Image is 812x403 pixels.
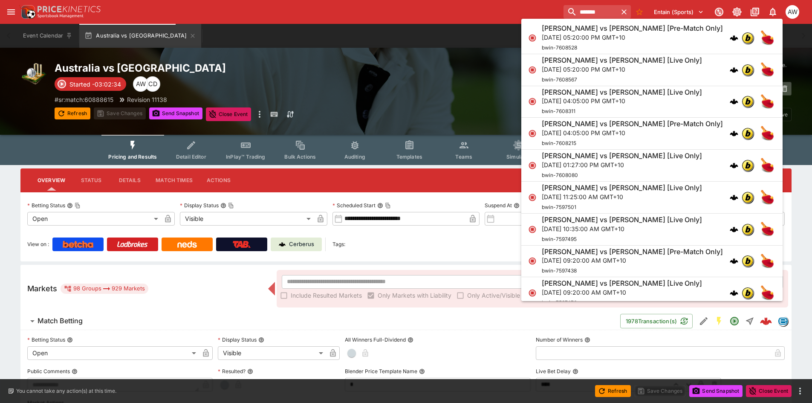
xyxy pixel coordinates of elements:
[75,203,81,209] button: Copy To Clipboard
[595,385,631,397] button: Refresh
[747,4,763,20] button: Documentation
[730,225,738,234] div: cerberus
[176,154,206,160] span: Detail Editor
[730,225,738,234] img: logo-cerberus.svg
[742,313,757,329] button: Straight
[20,313,620,330] button: Match Betting
[247,368,253,374] button: Resulted?
[765,4,780,20] button: Notifications
[742,255,753,267] img: bwin.png
[730,257,738,265] div: cerberus
[27,346,199,360] div: Open
[258,337,264,343] button: Display Status
[485,202,512,209] p: Suspend At
[786,5,799,19] div: Ayden Walker
[730,193,738,202] div: cerberus
[649,5,709,19] button: Select Tenant
[729,316,740,326] svg: Open
[16,387,116,395] p: You cannot take any action(s) at this time.
[759,29,776,46] img: table_tennis.png
[542,192,702,201] p: [DATE] 11:25:00 AM GMT+10
[27,212,161,226] div: Open
[279,241,286,248] img: Cerberus
[528,161,537,170] svg: Closed
[38,14,84,18] img: Sportsbook Management
[542,140,576,146] span: bwin-7608215
[69,80,121,89] p: Started -03:02:34
[730,34,738,42] img: logo-cerberus.svg
[67,203,73,209] button: Betting StatusCopy To Clipboard
[759,125,776,142] img: table_tennis.png
[542,44,577,51] span: bwin-7608528
[542,56,702,65] h6: [PERSON_NAME] vs [PERSON_NAME] [Live Only]
[742,224,753,235] img: bwin.png
[332,238,345,251] label: Tags:
[67,337,73,343] button: Betting Status
[180,212,314,226] div: Visible
[199,170,238,191] button: Actions
[542,288,702,297] p: [DATE] 09:20:00 AM GMT+10
[542,267,577,274] span: bwin-7597438
[742,64,754,76] div: bwin
[759,221,776,238] img: table_tennis.png
[27,202,65,209] p: Betting Status
[38,316,83,325] h6: Match Betting
[27,336,65,343] p: Betting Status
[180,202,219,209] p: Display Status
[228,203,234,209] button: Copy To Clipboard
[542,224,702,233] p: [DATE] 10:35:00 AM GMT+10
[467,291,545,300] span: Only Active/Visible Markets
[79,24,201,48] button: Australia vs [GEOGRAPHIC_DATA]
[542,204,576,210] span: bwin-7597501
[730,34,738,42] div: cerberus
[729,4,745,20] button: Toggle light/dark mode
[396,154,422,160] span: Templates
[345,336,406,343] p: All Winners Full-Dividend
[18,24,78,48] button: Event Calendar
[760,315,772,327] div: e1fc953e-4db2-4437-ae8e-cad46e76c27a
[542,172,578,178] span: bwin-7608080
[711,313,727,329] button: SGM Enabled
[542,24,723,33] h6: [PERSON_NAME] vs [PERSON_NAME] [Pre-Match Only]
[64,284,145,294] div: 98 Groups 929 Markets
[730,66,738,74] div: cerberus
[542,215,702,224] h6: [PERSON_NAME] vs [PERSON_NAME] [Live Only]
[742,192,753,203] img: bwin.png
[344,154,365,160] span: Auditing
[730,257,738,265] img: logo-cerberus.svg
[563,5,617,19] input: search
[149,170,199,191] button: Match Times
[711,4,727,20] button: Connected to PK
[38,6,101,12] img: PriceKinetics
[572,368,578,374] button: Live Bet Delay
[291,291,362,300] span: Include Resulted Markets
[742,287,754,299] div: bwin
[759,284,776,302] img: table_tennis.png
[742,223,754,235] div: bwin
[542,279,702,288] h6: [PERSON_NAME] vs [PERSON_NAME] [Live Only]
[742,255,754,267] div: bwin
[528,97,537,106] svg: Closed
[620,314,693,328] button: 1978Transaction(s)
[506,154,530,160] span: Simulator
[31,170,72,191] button: Overview
[27,284,57,293] h5: Markets
[226,154,265,160] span: InPlay™ Trading
[730,289,738,297] div: cerberus
[542,151,702,160] h6: [PERSON_NAME] vs [PERSON_NAME] [Live Only]
[542,236,577,242] span: bwin-7597495
[730,161,738,170] div: cerberus
[127,95,167,104] p: Revision 11138
[407,337,413,343] button: All Winners Full-Dividend
[27,368,70,375] p: Public Comments
[742,287,753,299] img: bwin.png
[742,128,754,139] div: bwin
[528,129,537,138] svg: Closed
[633,5,646,19] button: No Bookmarks
[528,289,537,297] svg: Closed
[72,368,78,374] button: Public Comments
[759,252,776,270] img: table_tennis.png
[271,238,322,251] a: Cerberus
[742,32,753,43] img: bwin.png
[795,386,805,396] button: more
